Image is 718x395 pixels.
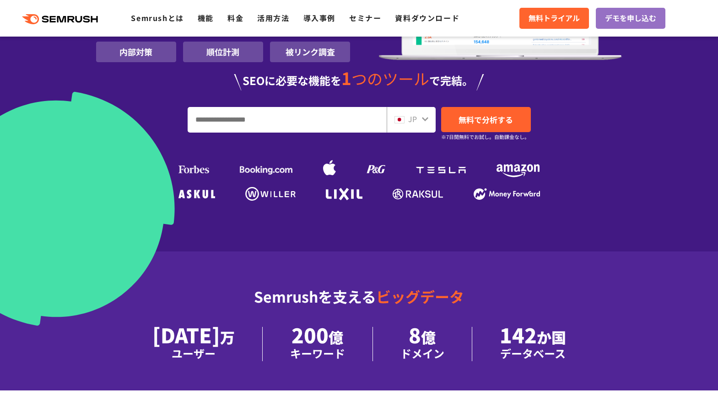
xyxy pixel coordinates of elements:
li: 内部対策 [96,42,176,62]
li: 順位計測 [183,42,263,62]
a: デモを申し込む [596,8,665,29]
a: 資料ダウンロード [395,12,459,23]
span: 無料トライアル [529,12,580,24]
input: URL、キーワードを入力してください [188,107,386,132]
span: で完結。 [429,72,473,88]
span: JP [408,113,417,124]
a: 活用方法 [257,12,289,23]
a: 無料で分析する [441,107,531,132]
span: 億 [329,326,343,347]
a: 機能 [198,12,214,23]
a: セミナー [349,12,381,23]
span: つのツール [351,67,429,90]
li: 被リンク調査 [270,42,350,62]
a: Semrushとは [131,12,184,23]
li: 8 [373,327,472,361]
span: か国 [537,326,566,347]
div: SEOに必要な機能を [96,69,622,91]
a: 無料トライアル [519,8,589,29]
a: 料金 [227,12,243,23]
div: ドメイン [400,345,444,361]
span: ビッグデータ [376,286,464,307]
div: データベース [500,345,566,361]
span: 億 [421,326,436,347]
li: 200 [263,327,373,361]
a: 導入事例 [303,12,335,23]
small: ※7日間無料でお試し。自動課金なし。 [441,133,529,141]
span: 1 [341,65,351,90]
span: 無料で分析する [459,114,513,125]
div: キーワード [290,345,345,361]
div: Semrushを支える [96,281,622,327]
span: デモを申し込む [605,12,656,24]
li: 142 [472,327,594,361]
